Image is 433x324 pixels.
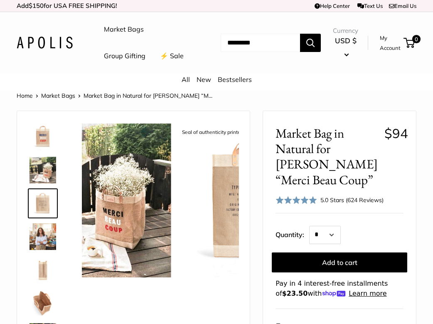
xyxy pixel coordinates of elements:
[357,2,383,9] a: Text Us
[30,290,56,317] img: description_Spacious inner area with room for everything.
[412,35,421,43] span: 0
[335,36,357,45] span: USD $
[160,50,184,62] a: ⚡️ Sale
[30,257,56,283] img: Market Bag in Natural for Clare V. “Merci Beau Coup”
[380,33,401,53] a: My Account
[276,126,378,188] span: Market Bag in Natural for [PERSON_NAME] “Merci Beau Coup”
[17,124,171,277] img: Market Bag in Natural for Clare V. “Merci Beau Coup”
[175,124,328,277] img: description_Seal of authenticity printed on the backside of every bag.
[17,90,212,101] nav: Breadcrumb
[272,252,407,272] button: Add to cart
[30,157,56,183] img: Market Bag in Natural for Clare V. “Merci Beau Coup”
[276,194,384,206] div: 5.0 Stars (624 Reviews)
[276,223,309,244] label: Quantity:
[28,222,58,252] a: description_Clare V in her CA studio
[41,92,75,99] a: Market Bags
[315,2,350,9] a: Help Center
[17,37,73,49] img: Apolis
[104,50,145,62] a: Group Gifting
[404,38,415,48] a: 0
[300,34,321,52] button: Search
[218,75,252,84] a: Bestsellers
[28,255,58,285] a: Market Bag in Natural for Clare V. “Merci Beau Coup”
[178,127,316,138] div: Seal of authenticity printed on the backside of every bag.
[28,288,58,318] a: description_Spacious inner area with room for everything.
[28,188,58,218] a: description_Seal of authenticity printed on the backside of every bag.
[182,75,190,84] a: All
[333,34,358,61] button: USD $
[30,190,56,217] img: description_Seal of authenticity printed on the backside of every bag.
[104,23,144,36] a: Market Bags
[320,195,384,205] div: 5.0 Stars (624 Reviews)
[333,25,358,37] span: Currency
[384,125,408,141] span: $94
[221,34,300,52] input: Search...
[389,2,416,9] a: Email Us
[29,2,44,10] span: $150
[30,124,56,150] img: description_Exclusive Collab with Clare V
[28,155,58,185] a: Market Bag in Natural for Clare V. “Merci Beau Coup”
[28,122,58,152] a: description_Exclusive Collab with Clare V
[197,75,211,84] a: New
[84,92,212,99] span: Market Bag in Natural for [PERSON_NAME] “M...
[30,223,56,250] img: description_Clare V in her CA studio
[17,92,33,99] a: Home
